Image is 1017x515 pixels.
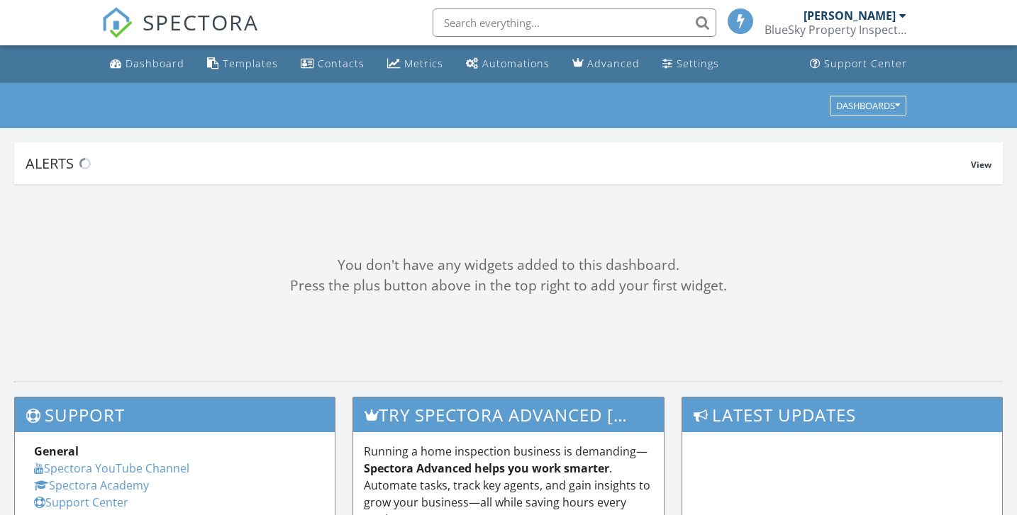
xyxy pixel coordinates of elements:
[765,23,906,37] div: BlueSky Property Inspections
[104,51,190,77] a: Dashboard
[364,460,609,476] strong: Spectora Advanced helps you work smarter
[804,51,913,77] a: Support Center
[830,96,906,115] button: Dashboards
[34,443,79,459] strong: General
[433,9,716,37] input: Search everything...
[201,51,284,77] a: Templates
[126,57,184,70] div: Dashboard
[657,51,725,77] a: Settings
[482,57,550,70] div: Automations
[101,7,133,38] img: The Best Home Inspection Software - Spectora
[143,7,259,37] span: SPECTORA
[34,477,149,493] a: Spectora Academy
[14,255,1003,276] div: You don't have any widgets added to this dashboard.
[682,397,1002,432] h3: Latest Updates
[295,51,370,77] a: Contacts
[318,57,365,70] div: Contacts
[567,51,645,77] a: Advanced
[26,154,971,173] div: Alerts
[677,57,719,70] div: Settings
[804,9,896,23] div: [PERSON_NAME]
[382,51,449,77] a: Metrics
[34,494,128,510] a: Support Center
[824,57,907,70] div: Support Center
[404,57,443,70] div: Metrics
[460,51,555,77] a: Automations (Basic)
[587,57,640,70] div: Advanced
[14,276,1003,296] div: Press the plus button above in the top right to add your first widget.
[15,397,335,432] h3: Support
[34,460,189,476] a: Spectora YouTube Channel
[836,101,900,111] div: Dashboards
[353,397,665,432] h3: Try spectora advanced [DATE]
[971,159,991,171] span: View
[101,19,259,49] a: SPECTORA
[223,57,278,70] div: Templates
